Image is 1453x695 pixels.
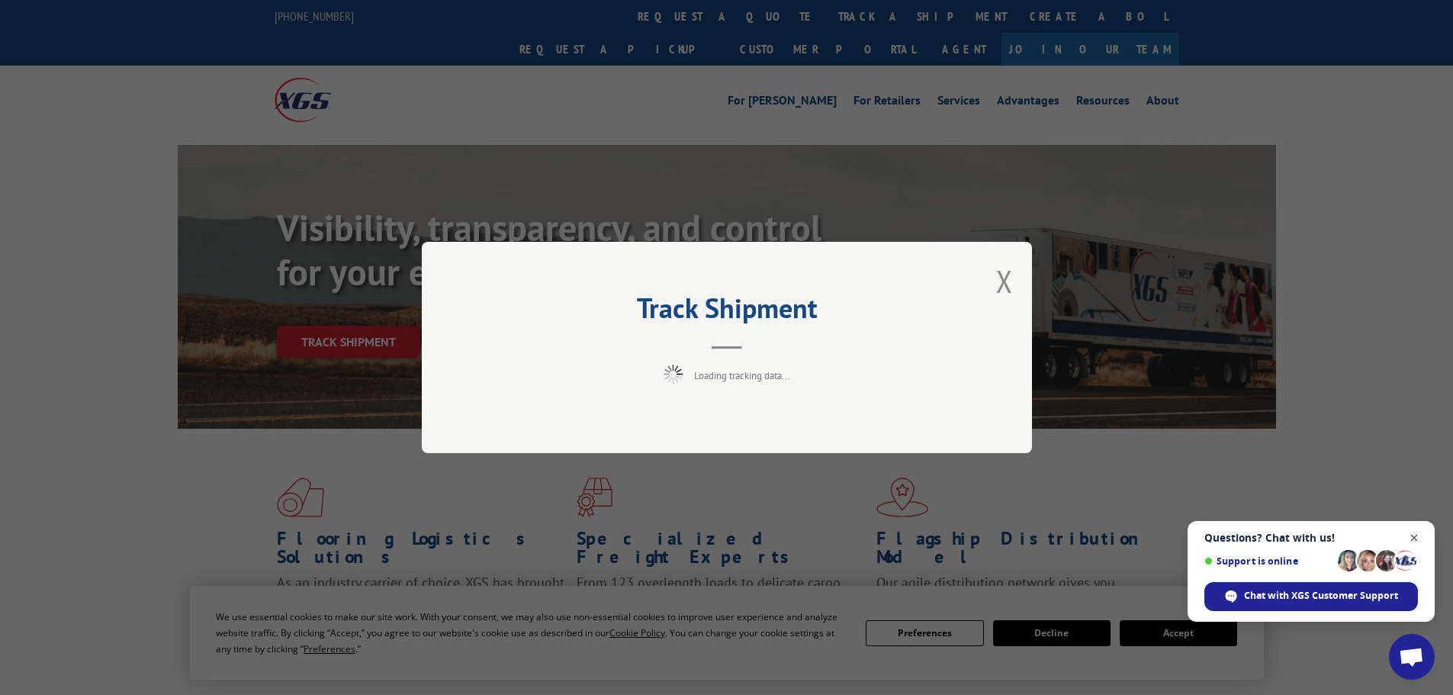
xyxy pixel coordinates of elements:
span: Chat with XGS Customer Support [1204,582,1418,611]
span: Support is online [1204,555,1332,567]
button: Close modal [996,261,1013,301]
span: Questions? Chat with us! [1204,532,1418,544]
span: Loading tracking data... [694,369,790,382]
h2: Track Shipment [498,298,956,327]
img: xgs-loading [664,365,683,384]
a: Open chat [1389,634,1435,680]
span: Chat with XGS Customer Support [1244,589,1398,603]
